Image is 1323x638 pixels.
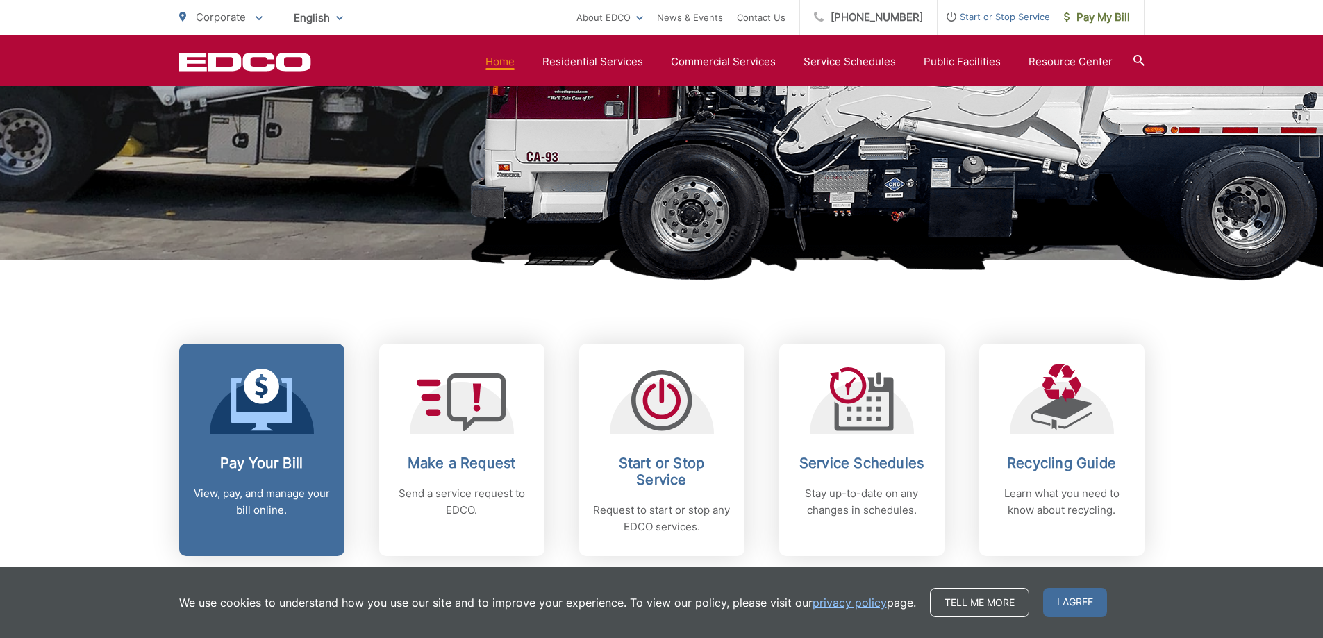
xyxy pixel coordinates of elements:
[671,53,776,70] a: Commercial Services
[193,455,331,471] h2: Pay Your Bill
[804,53,896,70] a: Service Schedules
[179,594,916,611] p: We use cookies to understand how you use our site and to improve your experience. To view our pol...
[485,53,515,70] a: Home
[179,52,311,72] a: EDCD logo. Return to the homepage.
[542,53,643,70] a: Residential Services
[793,485,931,519] p: Stay up-to-date on any changes in schedules.
[993,455,1131,471] h2: Recycling Guide
[1029,53,1113,70] a: Resource Center
[930,588,1029,617] a: Tell me more
[924,53,1001,70] a: Public Facilities
[793,455,931,471] h2: Service Schedules
[657,9,723,26] a: News & Events
[379,344,544,556] a: Make a Request Send a service request to EDCO.
[813,594,887,611] a: privacy policy
[593,455,731,488] h2: Start or Stop Service
[393,455,531,471] h2: Make a Request
[193,485,331,519] p: View, pay, and manage your bill online.
[979,344,1145,556] a: Recycling Guide Learn what you need to know about recycling.
[1043,588,1107,617] span: I agree
[779,344,945,556] a: Service Schedules Stay up-to-date on any changes in schedules.
[993,485,1131,519] p: Learn what you need to know about recycling.
[393,485,531,519] p: Send a service request to EDCO.
[737,9,785,26] a: Contact Us
[1064,9,1130,26] span: Pay My Bill
[179,344,344,556] a: Pay Your Bill View, pay, and manage your bill online.
[283,6,353,30] span: English
[196,10,246,24] span: Corporate
[593,502,731,535] p: Request to start or stop any EDCO services.
[576,9,643,26] a: About EDCO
